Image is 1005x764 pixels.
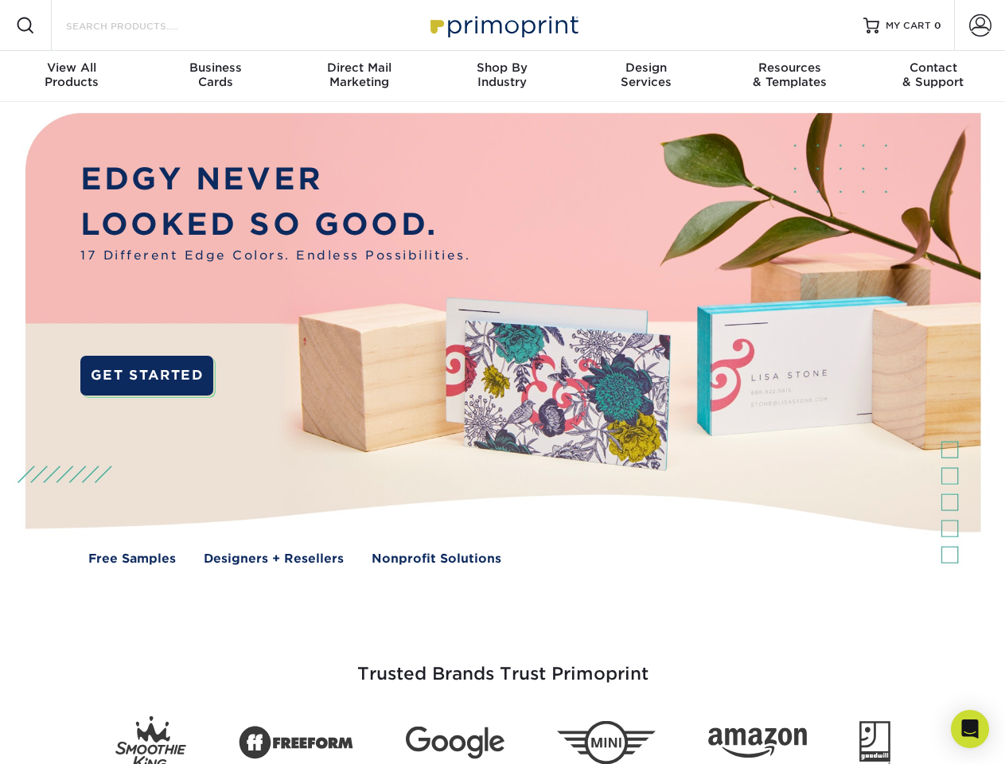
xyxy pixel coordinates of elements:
span: Shop By [430,60,574,75]
a: Contact& Support [862,51,1005,102]
a: DesignServices [575,51,718,102]
a: Shop ByIndustry [430,51,574,102]
span: 17 Different Edge Colors. Endless Possibilities. [80,247,470,265]
span: MY CART [886,19,931,33]
div: Industry [430,60,574,89]
div: & Templates [718,60,861,89]
a: BusinessCards [143,51,286,102]
span: Design [575,60,718,75]
input: SEARCH PRODUCTS..... [64,16,220,35]
a: Designers + Resellers [204,550,344,568]
span: 0 [934,20,941,31]
span: Contact [862,60,1005,75]
h3: Trusted Brands Trust Primoprint [37,626,968,704]
div: Open Intercom Messenger [951,710,989,748]
a: GET STARTED [80,356,213,396]
div: Cards [143,60,286,89]
div: & Support [862,60,1005,89]
img: Google [406,727,504,759]
a: Nonprofit Solutions [372,550,501,568]
p: EDGY NEVER [80,157,470,202]
div: Services [575,60,718,89]
span: Direct Mail [287,60,430,75]
img: Primoprint [423,8,582,42]
a: Direct MailMarketing [287,51,430,102]
a: Resources& Templates [718,51,861,102]
a: Free Samples [88,550,176,568]
span: Business [143,60,286,75]
div: Marketing [287,60,430,89]
span: Resources [718,60,861,75]
img: Amazon [708,728,807,758]
img: Goodwill [859,721,890,764]
p: LOOKED SO GOOD. [80,202,470,248]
